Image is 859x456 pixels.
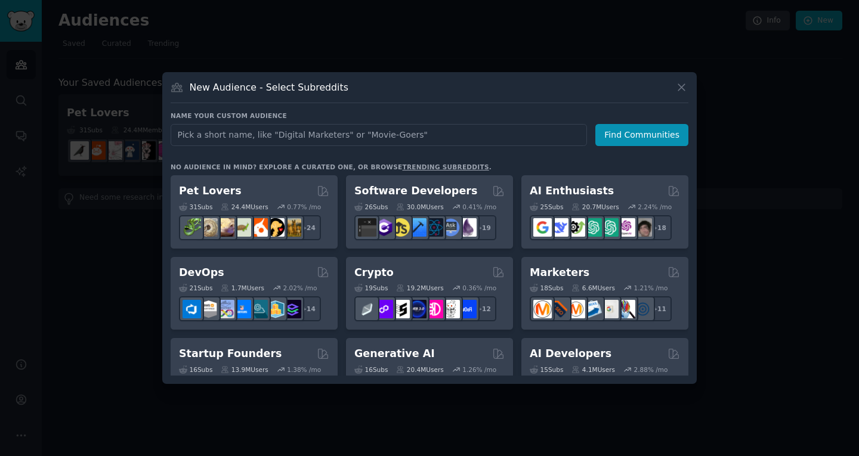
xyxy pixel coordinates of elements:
img: defi_ [458,300,477,318]
img: PlatformEngineers [283,300,301,318]
h2: Pet Lovers [179,184,242,198]
img: elixir [458,218,477,237]
div: 26 Sub s [354,203,388,211]
div: 20.7M Users [571,203,619,211]
h3: New Audience - Select Subreddits [190,81,348,94]
div: No audience in mind? Explore a curated one, or browse . [171,163,492,171]
img: googleads [600,300,619,318]
img: dogbreed [283,218,301,237]
img: AskMarketing [567,300,585,318]
div: 13.9M Users [221,365,268,374]
img: MarketingResearch [617,300,635,318]
img: DeepSeek [550,218,568,237]
h3: Name your custom audience [171,111,688,120]
img: platformengineering [249,300,268,318]
h2: DevOps [179,265,224,280]
img: chatgpt_promptDesign [583,218,602,237]
div: 21 Sub s [179,284,212,292]
div: 0.77 % /mo [287,203,321,211]
img: defiblockchain [425,300,443,318]
img: OpenAIDev [617,218,635,237]
img: ballpython [199,218,218,237]
div: 2.24 % /mo [638,203,672,211]
img: Docker_DevOps [216,300,234,318]
button: Find Communities [595,124,688,146]
input: Pick a short name, like "Digital Marketers" or "Movie-Goers" [171,124,587,146]
div: 30.0M Users [396,203,443,211]
img: AWS_Certified_Experts [199,300,218,318]
img: aws_cdk [266,300,285,318]
img: leopardgeckos [216,218,234,237]
div: 0.36 % /mo [462,284,496,292]
h2: Marketers [530,265,589,280]
img: content_marketing [533,300,552,318]
div: 1.38 % /mo [287,365,321,374]
img: reactnative [425,218,443,237]
img: CryptoNews [441,300,460,318]
img: GoogleGeminiAI [533,218,552,237]
h2: AI Enthusiasts [530,184,614,198]
div: + 18 [647,215,672,240]
a: trending subreddits [402,163,489,170]
img: Emailmarketing [583,300,602,318]
img: chatgpt_prompts_ [600,218,619,237]
img: AskComputerScience [441,218,460,237]
h2: Generative AI [354,346,435,361]
img: software [358,218,376,237]
img: learnjavascript [391,218,410,237]
img: csharp [375,218,393,237]
div: 24.4M Users [221,203,268,211]
div: 0.41 % /mo [462,203,496,211]
div: 2.02 % /mo [283,284,317,292]
img: PetAdvice [266,218,285,237]
div: 16 Sub s [354,365,388,374]
div: 31 Sub s [179,203,212,211]
div: 16 Sub s [179,365,212,374]
img: bigseo [550,300,568,318]
div: 4.1M Users [571,365,615,374]
img: azuredevops [183,300,201,318]
div: 19.2M Users [396,284,443,292]
div: 25 Sub s [530,203,563,211]
img: AItoolsCatalog [567,218,585,237]
div: 2.88 % /mo [634,365,668,374]
div: + 11 [647,296,672,321]
div: 19 Sub s [354,284,388,292]
div: 1.7M Users [221,284,264,292]
div: 18 Sub s [530,284,563,292]
img: cockatiel [249,218,268,237]
img: ethfinance [358,300,376,318]
div: + 19 [471,215,496,240]
img: OnlineMarketing [634,300,652,318]
h2: Crypto [354,265,394,280]
img: turtle [233,218,251,237]
img: herpetology [183,218,201,237]
div: 1.26 % /mo [462,365,496,374]
div: + 24 [296,215,321,240]
img: 0xPolygon [375,300,393,318]
img: web3 [408,300,427,318]
h2: AI Developers [530,346,611,361]
div: 6.6M Users [571,284,615,292]
div: 15 Sub s [530,365,563,374]
img: iOSProgramming [408,218,427,237]
div: 1.21 % /mo [634,284,668,292]
div: + 12 [471,296,496,321]
img: ethstaker [391,300,410,318]
img: DevOpsLinks [233,300,251,318]
div: 20.4M Users [396,365,443,374]
img: ArtificalIntelligence [634,218,652,237]
h2: Startup Founders [179,346,282,361]
h2: Software Developers [354,184,477,198]
div: + 14 [296,296,321,321]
